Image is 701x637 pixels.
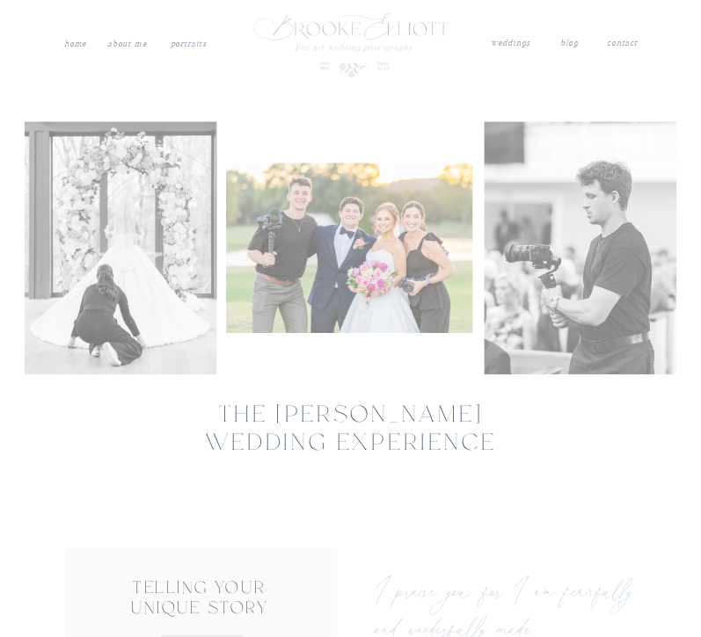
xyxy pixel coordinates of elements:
a: weddings [490,36,530,51]
h2: telling your unique story [109,579,290,627]
p: I praise you, for I am fearfully and wonderfully made. Wonderful are your works; my soul knows it... [376,573,634,584]
a: Home [63,37,86,52]
h2: The [PERSON_NAME] wedding experience [199,402,502,424]
a: contact [607,36,638,47]
a: blog [560,36,578,51]
a: PORTRAITS [169,37,208,48]
a: About me [106,37,148,52]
